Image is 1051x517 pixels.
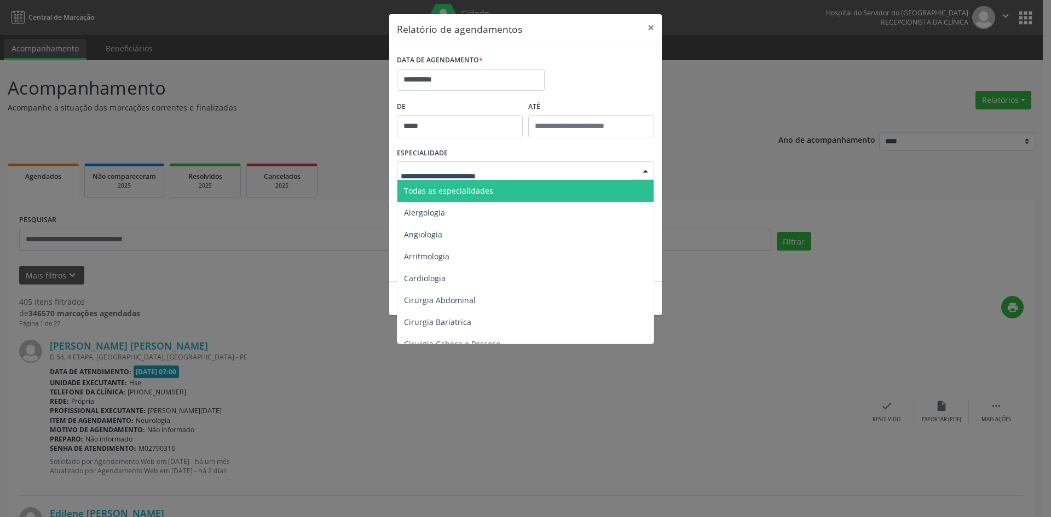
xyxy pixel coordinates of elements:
[404,273,446,283] span: Cardiologia
[404,229,442,240] span: Angiologia
[404,207,445,218] span: Alergologia
[404,295,476,305] span: Cirurgia Abdominal
[397,98,523,115] label: De
[397,52,483,69] label: DATA DE AGENDAMENTO
[404,339,500,349] span: Cirurgia Cabeça e Pescoço
[397,22,522,36] h5: Relatório de agendamentos
[404,317,471,327] span: Cirurgia Bariatrica
[404,185,493,196] span: Todas as especialidades
[528,98,654,115] label: ATÉ
[397,145,448,162] label: ESPECIALIDADE
[640,14,662,41] button: Close
[404,251,449,262] span: Arritmologia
